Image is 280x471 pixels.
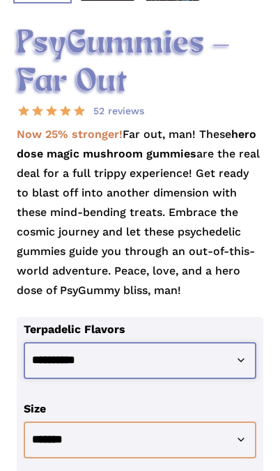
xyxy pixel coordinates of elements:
p: Far out, man! These are the real deal for a full trippy experience! Get ready to blast off into a... [17,125,263,317]
strong: Now 25% stronger! [17,128,123,141]
label: Terpadelic Flavors [24,323,125,336]
strong: hero dose magic mushroom gummies [17,128,256,160]
label: Size [24,402,46,415]
h2: PsyGummies – Far Out [17,25,263,102]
